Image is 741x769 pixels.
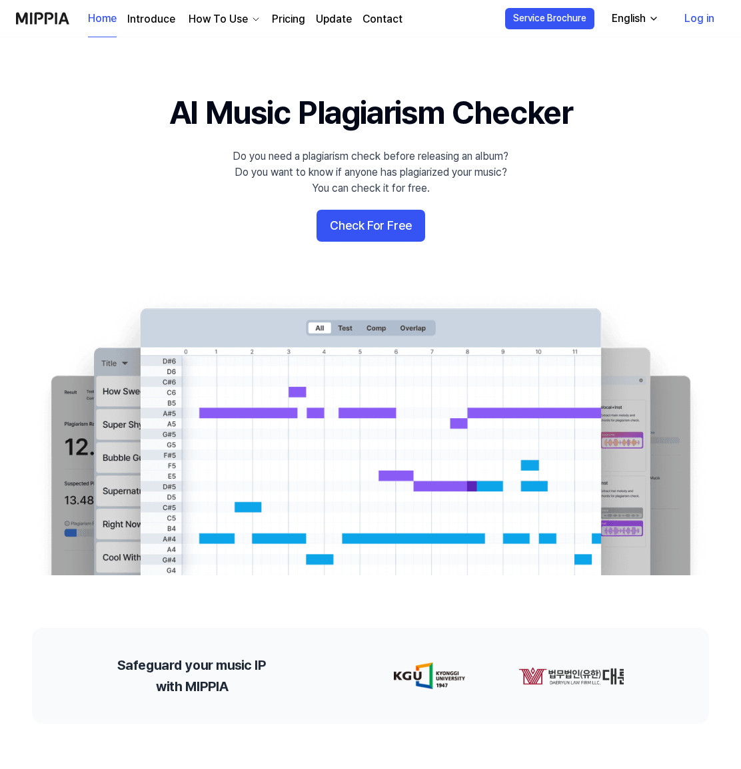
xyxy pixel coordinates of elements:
[88,1,117,37] a: Home
[233,148,508,196] div: Do you need a plagiarism check before releasing an album? Do you want to know if anyone has plagi...
[127,11,175,27] a: Introduce
[601,5,667,32] button: English
[609,11,648,27] div: English
[272,11,305,27] a: Pricing
[186,11,261,27] button: How To Use
[24,295,717,575] img: main Image
[505,8,594,29] button: Service Brochure
[186,11,251,27] div: How To Use
[363,11,402,27] a: Contact
[117,654,266,697] h2: Safeguard your music IP with MIPPIA
[515,662,630,689] img: partner-logo-1
[169,91,572,135] h1: AI Music Plagiarism Checker
[390,662,462,689] img: partner-logo-0
[317,210,425,242] button: Check For Free
[316,11,352,27] a: Update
